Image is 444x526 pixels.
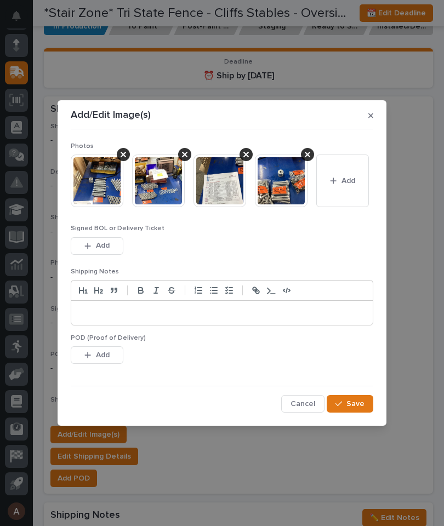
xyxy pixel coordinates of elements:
[71,346,123,364] button: Add
[71,143,94,150] span: Photos
[291,399,315,409] span: Cancel
[281,395,325,413] button: Cancel
[316,155,369,207] button: Add
[96,350,110,360] span: Add
[96,241,110,250] span: Add
[341,176,355,186] span: Add
[71,335,146,341] span: POD (Proof of Delivery)
[346,399,365,409] span: Save
[71,268,119,275] span: Shipping Notes
[71,110,151,122] p: Add/Edit Image(s)
[327,395,373,413] button: Save
[71,237,123,255] button: Add
[71,225,164,232] span: Signed BOL or Delivery Ticket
